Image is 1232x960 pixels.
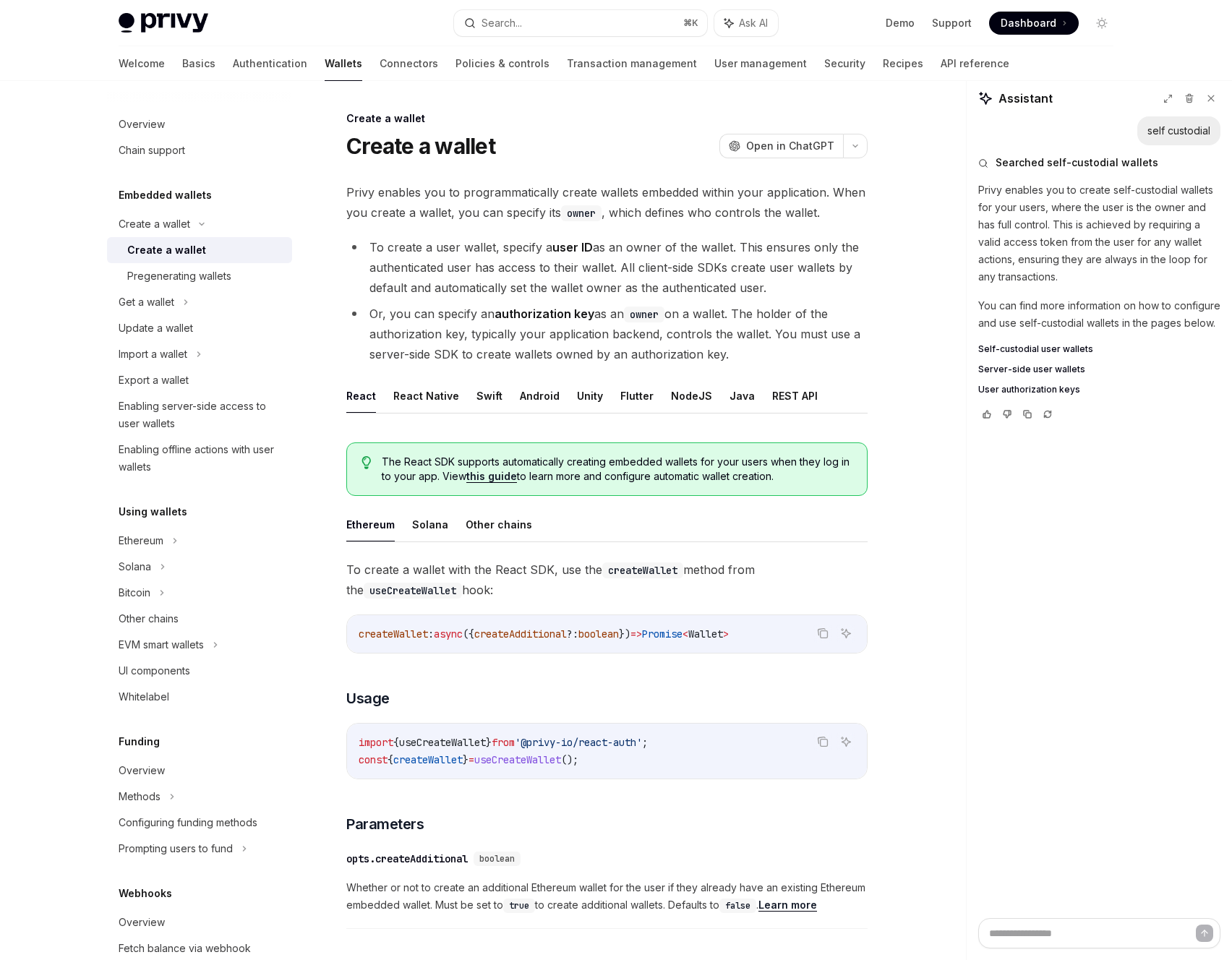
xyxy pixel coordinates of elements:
div: Search... [482,14,522,32]
a: Learn more [758,899,817,912]
button: React [346,379,376,413]
div: Whitelabel [119,688,169,706]
span: } [486,736,492,749]
div: Ethereum [119,532,163,549]
a: this guide [466,470,517,483]
a: Authentication [233,46,307,81]
div: Prompting users to fund [119,840,233,857]
a: Export a wallet [107,367,292,393]
a: Basics [182,46,215,81]
span: ⌘ K [683,17,698,29]
div: Enabling server-side access to user wallets [119,398,283,432]
span: Server-side user wallets [978,364,1085,375]
span: { [393,736,399,749]
a: Other chains [107,606,292,632]
div: self custodial [1147,124,1210,138]
a: Whitelabel [107,684,292,710]
a: Chain support [107,137,292,163]
button: NodeJS [671,379,712,413]
span: createWallet [393,753,463,766]
span: createWallet [359,627,428,640]
span: Assistant [998,90,1053,107]
div: Overview [119,116,165,133]
a: Recipes [883,46,923,81]
a: Dashboard [989,12,1079,35]
a: UI components [107,658,292,684]
a: Overview [107,909,292,935]
a: Self-custodial user wallets [978,343,1220,355]
button: Swift [476,379,502,413]
a: User management [714,46,807,81]
div: Update a wallet [119,320,193,337]
p: You can find more information on how to configure and use self-custodial wallets in the pages below. [978,297,1220,332]
button: Ask AI [837,732,855,751]
span: useCreateWallet [399,736,486,749]
a: User authorization keys [978,384,1220,395]
div: Create a wallet [119,215,190,233]
button: REST API [772,379,818,413]
a: Overview [107,111,292,137]
span: Privy enables you to programmatically create wallets embedded within your application. When you c... [346,182,868,223]
div: Methods [119,788,161,805]
span: = [469,753,474,766]
code: true [503,899,535,913]
button: Searched self-custodial wallets [978,155,1220,170]
span: ; [642,736,648,749]
a: Configuring funding methods [107,810,292,836]
img: light logo [119,13,208,33]
span: boolean [479,853,515,865]
a: Connectors [380,46,438,81]
div: Export a wallet [119,372,189,389]
button: React Native [393,379,459,413]
button: Ethereum [346,507,395,541]
li: To create a user wallet, specify a as an owner of the wallet. This ensures only the authenticated... [346,237,868,298]
a: Demo [886,16,915,30]
button: Send message [1196,925,1213,942]
span: } [463,753,469,766]
svg: Tip [362,456,372,469]
span: (); [561,753,578,766]
a: Policies & controls [455,46,549,81]
span: from [492,736,515,749]
span: { [388,753,393,766]
button: Other chains [466,507,532,541]
span: Dashboard [1001,16,1056,30]
a: Welcome [119,46,165,81]
button: Toggle dark mode [1090,12,1113,35]
strong: user ID [552,240,593,254]
div: Get a wallet [119,293,174,311]
button: Ask AI [837,624,855,643]
span: Searched self-custodial wallets [996,155,1158,170]
button: Ask AI [714,10,778,36]
div: Fetch balance via webhook [119,940,251,957]
span: => [630,627,642,640]
span: '@privy-io/react-auth' [515,736,642,749]
span: Open in ChatGPT [746,139,834,153]
button: Android [520,379,560,413]
a: Wallets [325,46,362,81]
h5: Funding [119,733,160,750]
div: Overview [119,762,165,779]
span: User authorization keys [978,384,1080,395]
a: Transaction management [567,46,697,81]
span: import [359,736,393,749]
span: Ask AI [739,16,768,30]
code: owner [624,307,664,322]
div: Create a wallet [346,111,868,126]
span: const [359,753,388,766]
button: Search...⌘K [454,10,707,36]
span: createAdditional [474,627,567,640]
button: Solana [412,507,448,541]
p: Privy enables you to create self-custodial wallets for your users, where the user is the owner an... [978,181,1220,286]
span: ?: [567,627,578,640]
span: < [683,627,688,640]
div: Bitcoin [119,584,150,601]
div: Solana [119,558,151,575]
code: owner [561,205,602,221]
a: Support [932,16,972,30]
span: useCreateWallet [474,753,561,766]
code: createWallet [602,562,683,578]
h5: Embedded wallets [119,187,212,204]
span: boolean [578,627,619,640]
a: Security [824,46,865,81]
